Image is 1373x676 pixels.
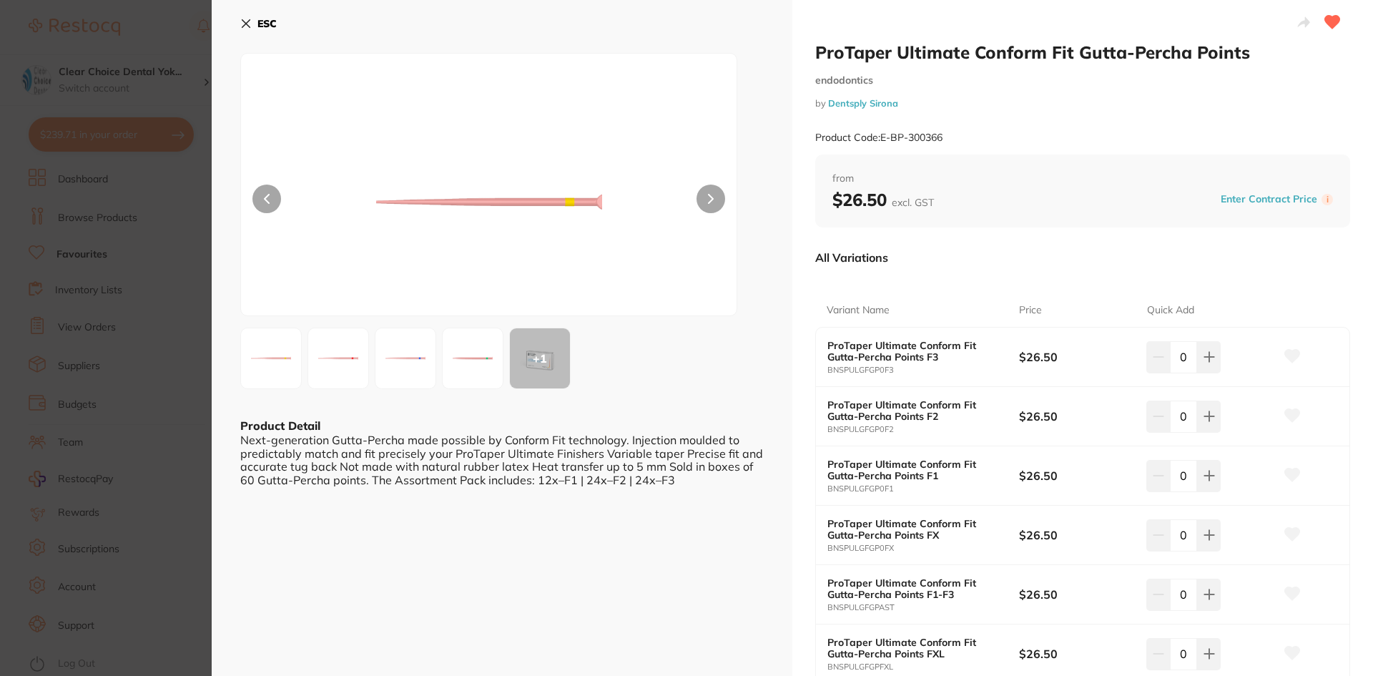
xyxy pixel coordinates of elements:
b: $26.50 [1019,349,1134,365]
div: Hi [PERSON_NAME], Starting [DATE], we’re making some updates to our product offerings on the Rest... [62,31,254,143]
p: Variant Name [827,303,890,318]
div: We’re committed to ensuring a smooth transition for you! Our team is standing by to help you with... [62,150,254,220]
small: BNSPULGFGP0FX [827,544,1019,553]
span: excl. GST [892,196,934,209]
b: ProTaper Ultimate Conform Fit Gutta-Percha Points F3 [827,340,1000,363]
small: Product Code: E-BP-300366 [815,132,943,144]
p: All Variations [815,250,888,265]
p: Price [1019,303,1042,318]
img: Profile image for Restocq [32,34,55,57]
b: $26.50 [1019,587,1134,602]
label: i [1322,194,1333,205]
b: Product Detail [240,418,320,433]
b: $26.50 [1019,527,1134,543]
b: $26.50 [1019,468,1134,484]
b: $26.50 [832,189,934,210]
b: $26.50 [1019,646,1134,662]
small: BNSPULGFGPAST [827,603,1019,612]
p: Message from Restocq, sent 2m ago [62,251,254,264]
small: BNSPULGFGP0F1 [827,484,1019,494]
small: BNSPULGFGPFXL [827,662,1019,672]
b: ProTaper Ultimate Conform Fit Gutta-Percha Points F1-F3 [827,577,1000,600]
img: YS1GWC5wbmc [447,333,498,384]
img: YS1GMS5wbmc [245,333,297,384]
img: YS1GMy5wbmc [380,333,431,384]
small: endodontics [815,74,1350,87]
b: ProTaper Ultimate Conform Fit Gutta-Percha Points FXL [827,637,1000,660]
img: YS1GMi5wbmc [313,333,364,384]
div: Simply reply to this message and we’ll be in touch to guide you through these next steps. We are ... [62,227,254,312]
button: +1 [509,328,571,389]
b: ProTaper Ultimate Conform Fit Gutta-Percha Points F2 [827,399,1000,422]
h2: ProTaper Ultimate Conform Fit Gutta-Percha Points [815,41,1350,63]
div: message notification from Restocq, 2m ago. Hi Debbie, Starting 11 August, we’re making some updat... [21,21,265,273]
div: + 1 [510,328,570,388]
span: from [832,172,1333,186]
small: BNSPULGFGP0F3 [827,366,1019,375]
small: BNSPULGFGP0F2 [827,425,1019,434]
a: Dentsply Sirona [828,97,898,109]
b: ProTaper Ultimate Conform Fit Gutta-Percha Points F1 [827,459,1000,481]
small: by [815,98,1350,109]
b: $26.50 [1019,408,1134,424]
button: ESC [240,11,277,36]
button: Enter Contract Price [1216,192,1322,206]
b: ProTaper Ultimate Conform Fit Gutta-Percha Points FX [827,518,1000,541]
b: ESC [257,17,277,30]
div: Message content [62,31,254,245]
img: YS1GMS5wbmc [340,89,638,315]
div: Next-generation Gutta-Percha made possible by Conform Fit technology. Injection moulded to predic... [240,433,764,486]
p: Quick Add [1147,303,1194,318]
